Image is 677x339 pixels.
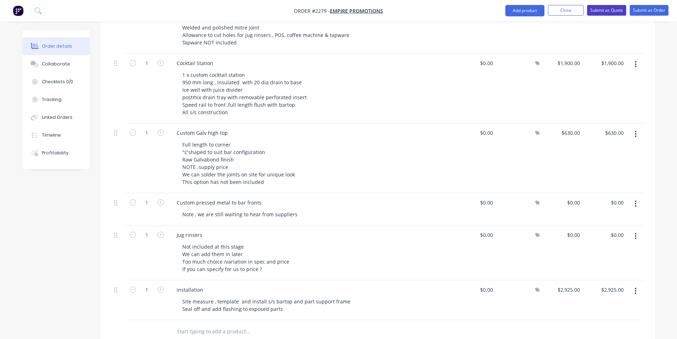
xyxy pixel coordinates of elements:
[535,286,539,294] span: %
[505,5,544,16] button: Add product
[171,58,219,68] div: Cocktail Station
[22,108,90,126] button: Linked Orders
[171,197,267,208] div: Custom pressed metal to bar fronts
[294,7,330,14] span: Order #2279 -
[171,128,233,138] div: Custom Galv high top
[177,139,302,187] div: Full length to corner "L"shaped to suit bar configuration Raw Galvabond finish NOTE .supply price...
[42,61,70,67] div: Collaborate
[42,132,61,138] div: Timeline
[587,5,626,16] button: Submit as Quote
[535,198,539,207] span: %
[13,5,23,16] img: Factory
[42,150,69,156] div: Profitability
[177,70,312,117] div: 1 x custom cocktail station 950 mm long , insulated with 20 dia drain to base Ice well with juice...
[22,37,90,55] button: Order details
[42,96,61,103] div: Tracking
[22,91,90,108] button: Tracking
[22,73,90,91] button: Checklists 0/0
[535,231,539,239] span: %
[330,7,383,14] a: Empire Promotions
[42,114,72,121] div: Linked Orders
[177,242,296,274] div: Not included at this stage We can add them in later Too much choice /variation in spec and price ...
[22,126,90,144] button: Timeline
[177,296,358,314] div: Site measure , template and install s/s bartop and part support frame Seal off and add flashing t...
[630,5,668,16] button: Submit as Order
[177,324,319,339] input: Start typing to add a product...
[177,209,303,219] div: Note , we are still waiting to hear from suppliers
[535,59,539,67] span: %
[22,144,90,162] button: Profitability
[171,285,209,295] div: installation
[42,79,73,85] div: Checklists 0/0
[22,55,90,73] button: Collaborate
[42,43,72,49] div: Order details
[171,230,208,240] div: Jug rinsers
[548,5,584,16] button: Close
[535,129,539,137] span: %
